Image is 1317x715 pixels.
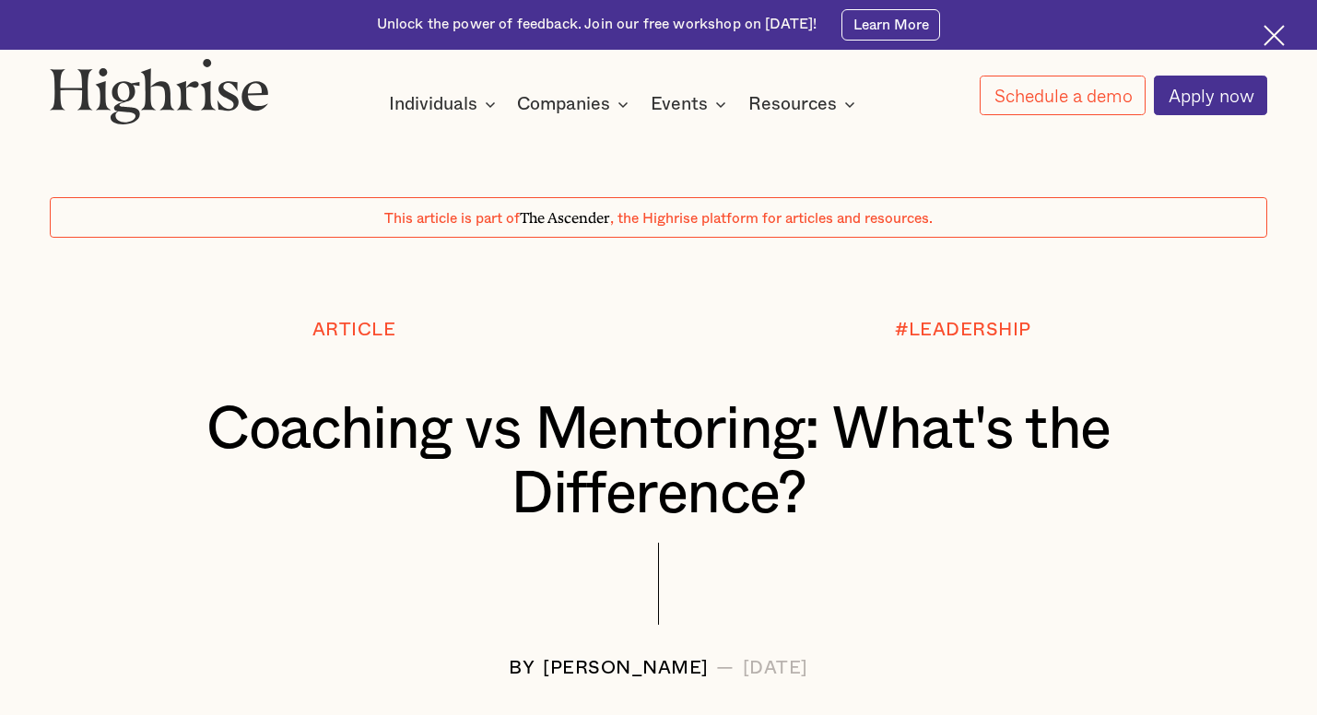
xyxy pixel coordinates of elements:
a: Apply now [1154,76,1267,116]
img: Highrise logo [50,58,270,124]
div: [DATE] [743,658,808,678]
span: , the Highrise platform for articles and resources. [610,211,933,226]
div: Events [651,93,708,115]
span: The Ascender [520,206,610,224]
span: This article is part of [384,211,520,226]
div: Events [651,93,732,115]
div: #LEADERSHIP [895,320,1031,340]
div: BY [509,658,535,678]
h1: Coaching vs Mentoring: What's the Difference? [100,398,1217,527]
div: Companies [517,93,634,115]
div: Companies [517,93,610,115]
a: Learn More [841,9,940,41]
div: Resources [748,93,861,115]
div: Individuals [389,93,477,115]
div: [PERSON_NAME] [543,658,709,678]
div: Resources [748,93,837,115]
div: — [716,658,735,678]
a: Schedule a demo [980,76,1146,115]
div: Individuals [389,93,501,115]
img: Cross icon [1264,25,1285,46]
div: Unlock the power of feedback. Join our free workshop on [DATE]! [377,15,817,34]
div: Article [312,320,396,340]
